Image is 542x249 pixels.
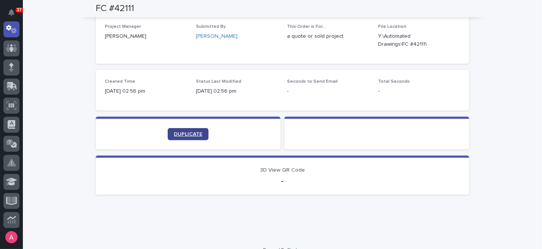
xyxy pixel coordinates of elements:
p: [PERSON_NAME] [105,32,187,40]
p: [DATE] 02:56 pm [105,87,187,95]
span: Seconds to Send Email [287,79,338,84]
: Y:\Automated Drawings\FC #42111\ [378,32,442,48]
h2: FC #42111 [96,3,134,14]
span: Submitted By [196,24,226,29]
span: Total Seconds [378,79,410,84]
span: This Order is For... [287,24,326,29]
p: 37 [17,7,22,13]
p: - [287,87,369,95]
button: Notifications [3,5,19,21]
div: Notifications37 [10,9,19,21]
span: DUPLICATE [174,132,202,137]
p: - [378,87,460,95]
a: [PERSON_NAME] [196,32,237,40]
p: - [105,177,460,186]
span: File Location [378,24,406,29]
span: 3D View QR Code [260,167,305,173]
p: a quote or sold project [287,32,369,40]
span: Status Last Modified [196,79,241,84]
span: Project Manager [105,24,141,29]
a: DUPLICATE [168,128,208,140]
span: Created Time [105,79,135,84]
p: [DATE] 02:56 pm [196,87,278,95]
button: users-avatar [3,229,19,245]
